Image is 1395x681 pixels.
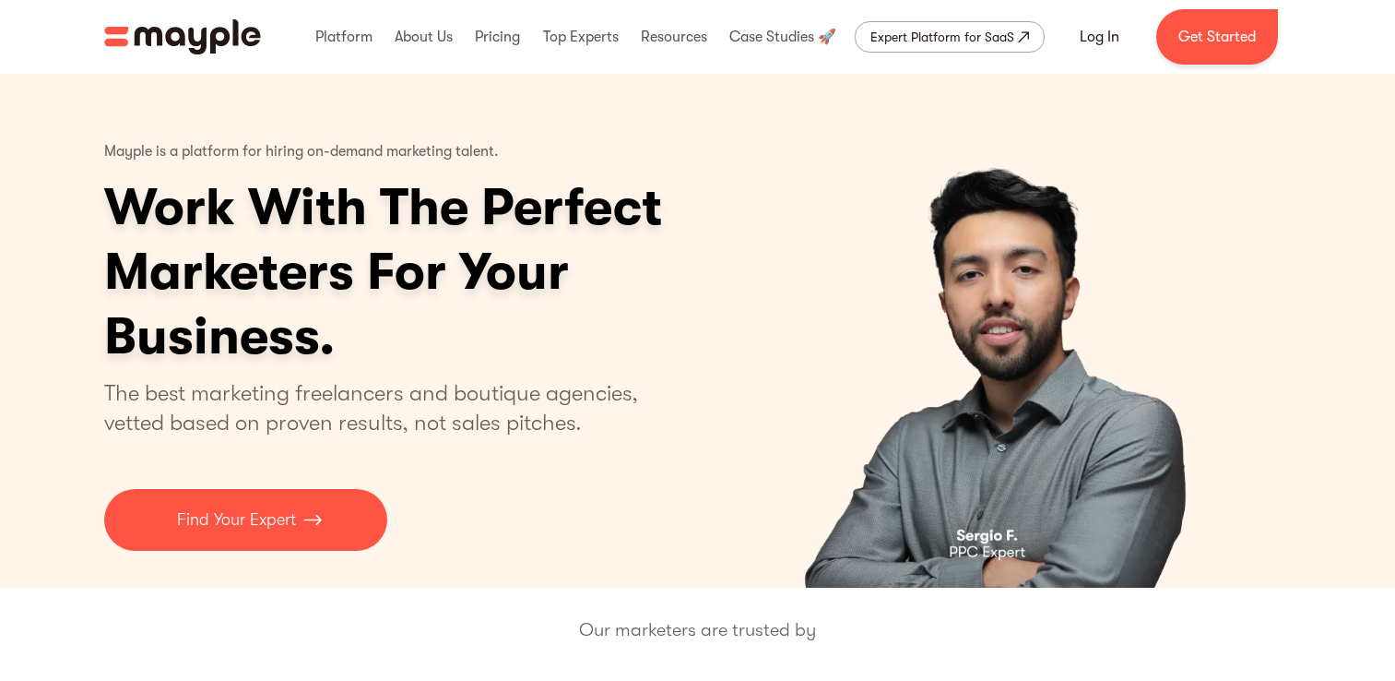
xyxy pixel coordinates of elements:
[715,74,1292,588] div: carousel
[715,74,1292,588] div: 1 of 4
[1156,9,1278,65] a: Get Started
[104,19,261,54] a: home
[311,7,377,66] div: Platform
[855,21,1045,53] a: Expert Platform for SaaS
[104,175,805,369] h1: Work With The Perfect Marketers For Your Business.
[177,508,296,532] p: Find Your Expert
[104,489,387,551] a: Find Your Expert
[104,19,261,54] img: Mayple logo
[390,7,457,66] div: About Us
[538,7,623,66] div: Top Experts
[104,378,660,437] p: The best marketing freelancers and boutique agencies, vetted based on proven results, not sales p...
[1058,15,1141,59] a: Log In
[470,7,525,66] div: Pricing
[870,26,1014,48] div: Expert Platform for SaaS
[636,7,712,66] div: Resources
[104,129,499,175] p: Mayple is a platform for hiring on-demand marketing talent.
